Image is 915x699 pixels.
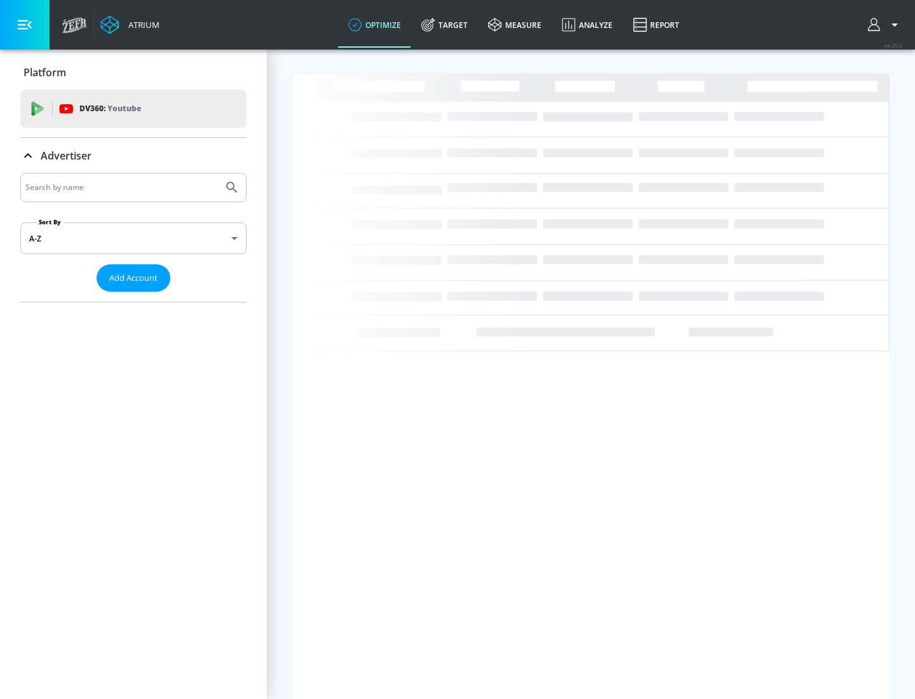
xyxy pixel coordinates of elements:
a: measure [478,2,552,48]
div: Platform [20,55,247,90]
a: Target [411,2,478,48]
p: Youtube [107,102,141,115]
nav: list of Advertiser [20,292,247,302]
p: DV360: [79,102,141,116]
div: DV360: Youtube [20,90,247,128]
p: Advertiser [41,149,91,163]
a: optimize [338,2,411,48]
input: Search by name [25,179,218,196]
div: Advertiser [20,138,247,173]
a: Analyze [552,2,623,48]
span: Add Account [109,271,158,285]
div: A-Z [20,222,247,254]
div: Atrium [123,19,159,31]
div: Advertiser [20,173,247,302]
a: Report [623,2,689,48]
label: Sort By [36,218,64,226]
span: v 4.25.2 [884,42,902,49]
a: Atrium [100,15,159,34]
button: Add Account [97,264,170,292]
p: Platform [24,65,66,79]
